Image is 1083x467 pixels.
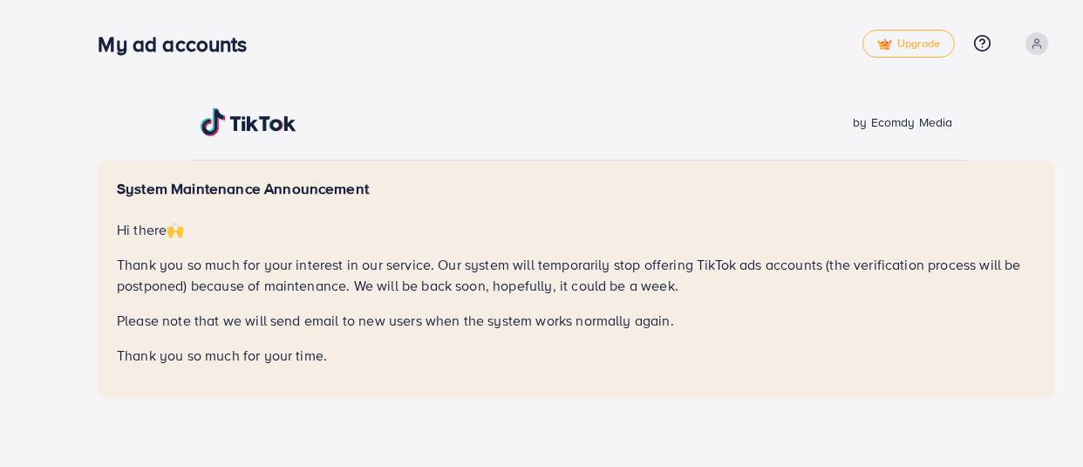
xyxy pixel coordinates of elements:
[98,31,261,57] h3: My ad accounts
[117,254,1036,296] p: Thank you so much for your interest in our service. Our system will temporarily stop offering Tik...
[201,108,296,136] img: TikTok
[853,113,952,131] span: by Ecomdy Media
[877,38,940,51] span: Upgrade
[167,220,184,239] span: 🙌
[877,38,892,51] img: tick
[862,30,955,58] a: tickUpgrade
[117,345,1036,366] p: Thank you so much for your time.
[117,219,1036,240] p: Hi there
[117,180,1036,198] h5: System Maintenance Announcement
[117,310,1036,331] p: Please note that we will send email to new users when the system works normally again.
